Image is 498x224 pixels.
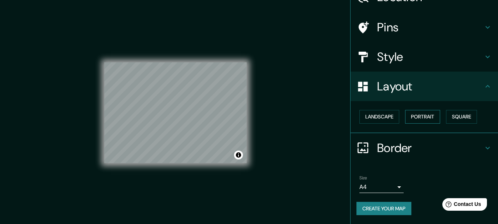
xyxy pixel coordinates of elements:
[104,62,247,163] canvas: Map
[234,151,243,159] button: Toggle attribution
[377,49,483,64] h4: Style
[359,175,367,181] label: Size
[446,110,477,124] button: Square
[359,181,404,193] div: A4
[432,195,490,216] iframe: Help widget launcher
[351,13,498,42] div: Pins
[377,141,483,155] h4: Border
[351,133,498,163] div: Border
[359,110,399,124] button: Landscape
[356,202,411,216] button: Create your map
[351,72,498,101] div: Layout
[377,20,483,35] h4: Pins
[351,42,498,72] div: Style
[405,110,440,124] button: Portrait
[377,79,483,94] h4: Layout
